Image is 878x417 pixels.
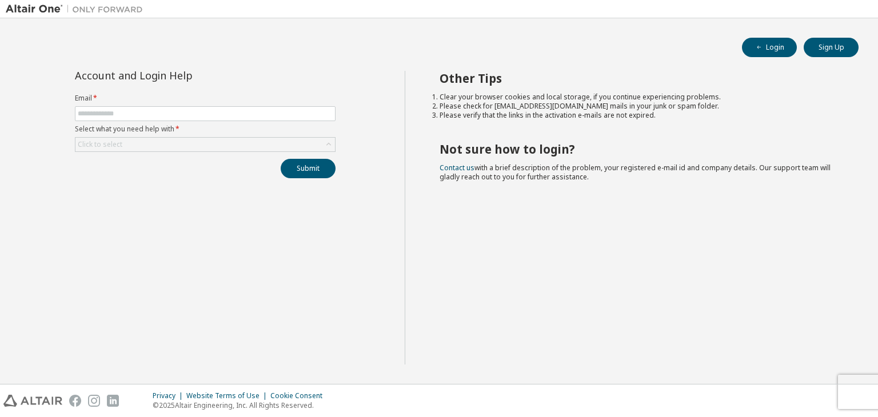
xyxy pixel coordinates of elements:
h2: Other Tips [440,71,839,86]
img: altair_logo.svg [3,395,62,407]
div: Privacy [153,391,186,400]
span: with a brief description of the problem, your registered e-mail id and company details. Our suppo... [440,163,831,182]
li: Clear your browser cookies and local storage, if you continue experiencing problems. [440,93,839,102]
img: Altair One [6,3,149,15]
div: Click to select [75,138,335,151]
img: instagram.svg [88,395,100,407]
button: Login [742,38,797,57]
div: Cookie Consent [270,391,329,400]
p: © 2025 Altair Engineering, Inc. All Rights Reserved. [153,400,329,410]
li: Please check for [EMAIL_ADDRESS][DOMAIN_NAME] mails in your junk or spam folder. [440,102,839,111]
label: Select what you need help with [75,125,336,134]
li: Please verify that the links in the activation e-mails are not expired. [440,111,839,120]
h2: Not sure how to login? [440,142,839,157]
div: Website Terms of Use [186,391,270,400]
div: Account and Login Help [75,71,284,80]
a: Contact us [440,163,474,173]
div: Click to select [78,140,122,149]
img: facebook.svg [69,395,81,407]
button: Sign Up [804,38,859,57]
label: Email [75,94,336,103]
img: linkedin.svg [107,395,119,407]
button: Submit [281,159,336,178]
